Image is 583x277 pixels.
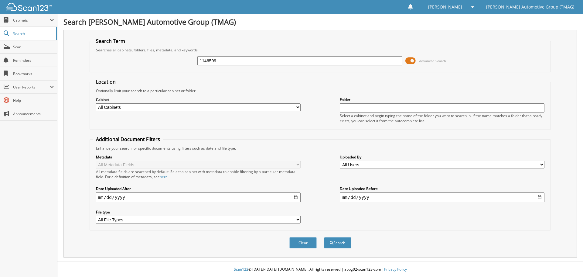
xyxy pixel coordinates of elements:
[96,154,301,160] label: Metadata
[13,71,54,76] span: Bookmarks
[93,136,163,143] legend: Additional Document Filters
[93,88,548,93] div: Optionally limit your search to a particular cabinet or folder
[6,3,52,11] img: scan123-logo-white.svg
[428,5,462,9] span: [PERSON_NAME]
[13,44,54,50] span: Scan
[384,267,407,272] a: Privacy Policy
[93,78,119,85] legend: Location
[63,17,577,27] h1: Search [PERSON_NAME] Automotive Group (TMAG)
[96,192,301,202] input: start
[160,174,168,179] a: here
[340,97,544,102] label: Folder
[340,186,544,191] label: Date Uploaded Before
[289,237,317,248] button: Clear
[340,113,544,123] div: Select a cabinet and begin typing the name of the folder you want to search in. If the name match...
[13,98,54,103] span: Help
[419,59,446,63] span: Advanced Search
[93,146,548,151] div: Enhance your search for specific documents using filters such as date and file type.
[324,237,351,248] button: Search
[96,97,301,102] label: Cabinet
[486,5,574,9] span: [PERSON_NAME] Automotive Group (TMAG)
[13,18,50,23] span: Cabinets
[93,38,128,44] legend: Search Term
[96,169,301,179] div: All metadata fields are searched by default. Select a cabinet with metadata to enable filtering b...
[96,209,301,215] label: File type
[93,47,548,53] div: Searches all cabinets, folders, files, metadata, and keywords
[57,262,583,277] div: © [DATE]-[DATE] [DOMAIN_NAME]. All rights reserved | appg02-scan123-com |
[340,192,544,202] input: end
[234,267,248,272] span: Scan123
[13,31,53,36] span: Search
[13,58,54,63] span: Reminders
[96,186,301,191] label: Date Uploaded After
[13,111,54,116] span: Announcements
[340,154,544,160] label: Uploaded By
[13,85,50,90] span: User Reports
